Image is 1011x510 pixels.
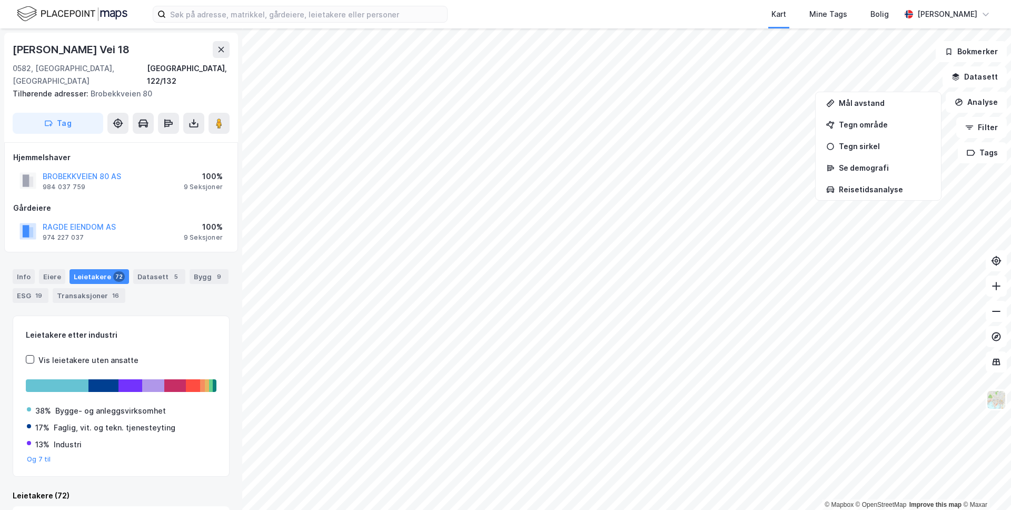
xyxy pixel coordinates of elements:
[13,89,91,98] span: Tilhørende adresser:
[184,170,223,183] div: 100%
[839,120,930,129] div: Tegn område
[13,113,103,134] button: Tag
[113,271,125,282] div: 72
[839,163,930,172] div: Se demografi
[33,290,44,301] div: 19
[917,8,977,21] div: [PERSON_NAME]
[771,8,786,21] div: Kart
[55,405,166,417] div: Bygge- og anleggsvirksomhet
[184,221,223,233] div: 100%
[35,405,51,417] div: 38%
[839,142,930,151] div: Tegn sirkel
[110,290,121,301] div: 16
[825,501,854,508] a: Mapbox
[13,202,229,214] div: Gårdeiere
[214,271,224,282] div: 9
[53,288,125,303] div: Transaksjoner
[166,6,447,22] input: Søk på adresse, matrikkel, gårdeiere, leietakere eller personer
[13,87,221,100] div: Brobekkveien 80
[958,459,1011,510] div: Kontrollprogram for chat
[958,142,1007,163] button: Tags
[856,501,907,508] a: OpenStreetMap
[958,459,1011,510] iframe: Chat Widget
[13,41,132,58] div: [PERSON_NAME] Vei 18
[943,66,1007,87] button: Datasett
[147,62,230,87] div: [GEOGRAPHIC_DATA], 122/132
[986,390,1006,410] img: Z
[43,233,84,242] div: 974 227 037
[936,41,1007,62] button: Bokmerker
[839,185,930,194] div: Reisetidsanalyse
[809,8,847,21] div: Mine Tags
[839,99,930,107] div: Mål avstand
[54,421,175,434] div: Faglig, vit. og tekn. tjenesteyting
[35,438,49,451] div: 13%
[13,151,229,164] div: Hjemmelshaver
[13,62,147,87] div: 0582, [GEOGRAPHIC_DATA], [GEOGRAPHIC_DATA]
[54,438,82,451] div: Industri
[13,269,35,284] div: Info
[956,117,1007,138] button: Filter
[184,183,223,191] div: 9 Seksjoner
[43,183,85,191] div: 984 037 759
[171,271,181,282] div: 5
[190,269,229,284] div: Bygg
[133,269,185,284] div: Datasett
[909,501,962,508] a: Improve this map
[27,455,51,464] button: Og 7 til
[870,8,889,21] div: Bolig
[35,421,49,434] div: 17%
[38,354,138,367] div: Vis leietakere uten ansatte
[26,329,216,341] div: Leietakere etter industri
[17,5,127,23] img: logo.f888ab2527a4732fd821a326f86c7f29.svg
[13,288,48,303] div: ESG
[946,92,1007,113] button: Analyse
[70,269,129,284] div: Leietakere
[13,489,230,502] div: Leietakere (72)
[184,233,223,242] div: 9 Seksjoner
[39,269,65,284] div: Eiere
